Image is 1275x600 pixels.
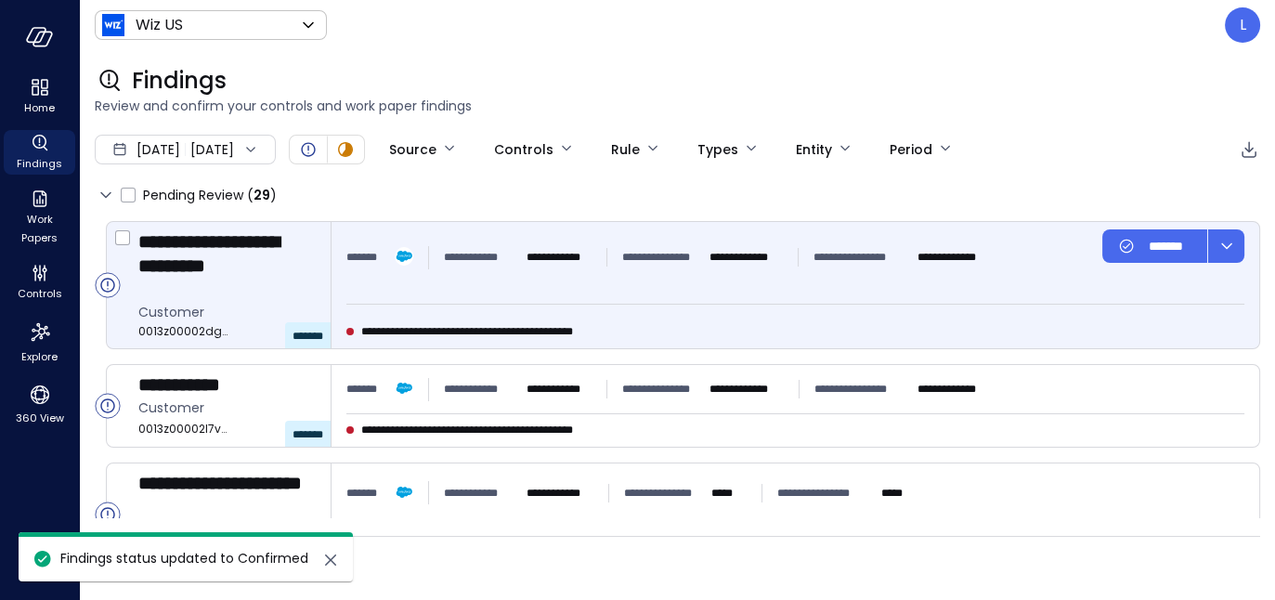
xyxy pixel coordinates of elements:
[1225,7,1260,43] div: Leah Collins
[137,139,180,160] span: [DATE]
[1238,138,1260,162] div: Export to CSV
[4,74,75,119] div: Home
[334,138,357,161] div: In Progress
[95,393,121,419] div: Open
[143,180,277,210] span: Pending Review
[16,409,64,427] span: 360 View
[697,134,738,165] div: Types
[60,549,308,567] span: Findings status updated to Confirmed
[4,186,75,249] div: Work Papers
[95,272,121,298] div: Open
[494,134,553,165] div: Controls
[102,14,124,36] img: Icon
[611,134,640,165] div: Rule
[18,284,62,303] span: Controls
[4,379,75,429] div: 360 View
[4,130,75,175] div: Findings
[95,502,121,528] div: Open
[24,98,55,117] span: Home
[319,549,342,571] button: close
[1207,229,1244,263] button: dropdown-icon-button
[11,210,68,247] span: Work Papers
[138,322,231,341] span: 0013z00002dgwRMAAY
[890,134,932,165] div: Period
[21,347,58,366] span: Explore
[796,134,832,165] div: Entity
[136,14,183,36] p: Wiz US
[4,260,75,305] div: Controls
[95,96,1260,116] span: Review and confirm your controls and work paper findings
[4,316,75,368] div: Explore
[138,398,316,418] span: Customer
[1240,14,1246,36] p: L
[138,302,316,322] span: Customer
[389,134,436,165] div: Source
[132,66,227,96] span: Findings
[254,186,270,204] span: 29
[17,154,62,173] span: Findings
[297,138,319,161] div: Open
[138,420,231,438] span: 0013z00002l7vV9AAI
[247,185,277,205] div: ( )
[1102,229,1244,263] div: Button group with a nested menu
